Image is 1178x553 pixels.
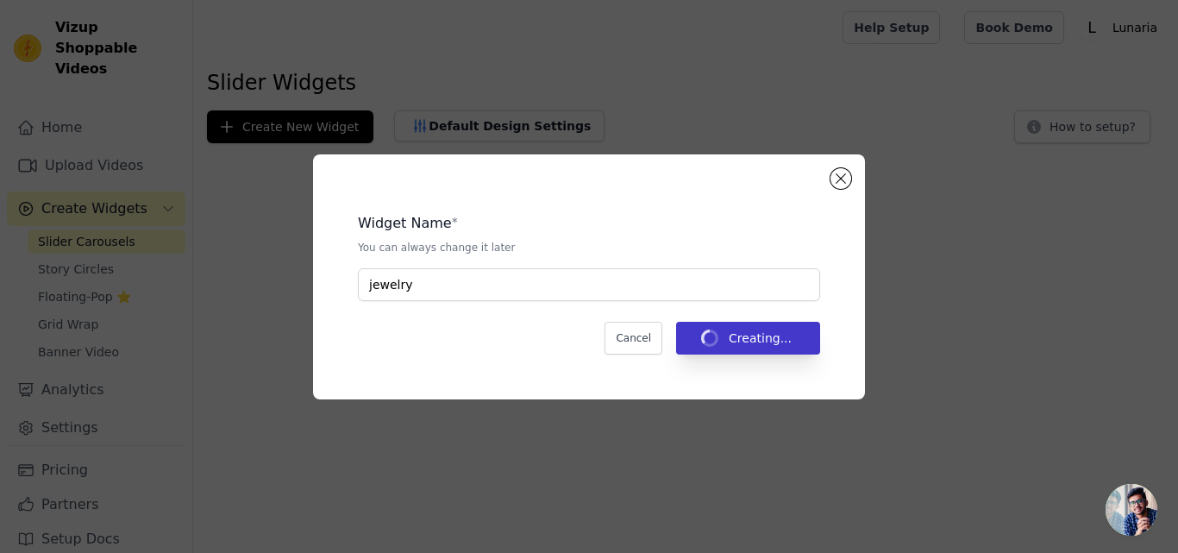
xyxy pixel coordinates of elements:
div: Open chat [1106,484,1157,536]
button: Creating... [676,322,820,355]
button: Cancel [605,322,662,355]
button: Close modal [830,168,851,189]
p: You can always change it later [358,241,820,255]
legend: Widget Name [358,213,452,234]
